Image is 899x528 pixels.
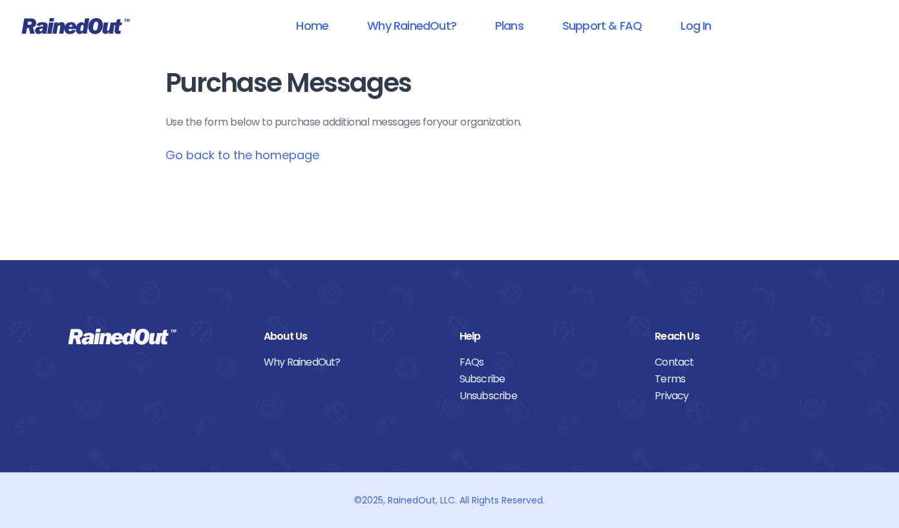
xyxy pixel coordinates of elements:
[279,11,345,40] a: Home
[655,388,831,404] a: Privacy
[264,354,440,371] a: Why RainedOut?
[165,147,319,163] a: Go back to the homepage
[655,371,831,388] a: Terms
[350,11,473,40] a: Why RainedOut?
[655,354,831,371] a: Contact
[165,115,734,130] p: Use the form below to purchase additional messages for your organization .
[460,371,636,388] a: Subscribe
[545,11,659,40] a: Support & FAQ
[165,69,734,98] h1: Purchase Messages
[478,11,540,40] a: Plans
[460,354,636,371] a: FAQs
[664,11,728,40] a: Log In
[655,328,831,345] div: Reach Us
[264,328,440,345] div: About Us
[460,328,636,345] div: Help
[460,388,636,404] a: Unsubscribe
